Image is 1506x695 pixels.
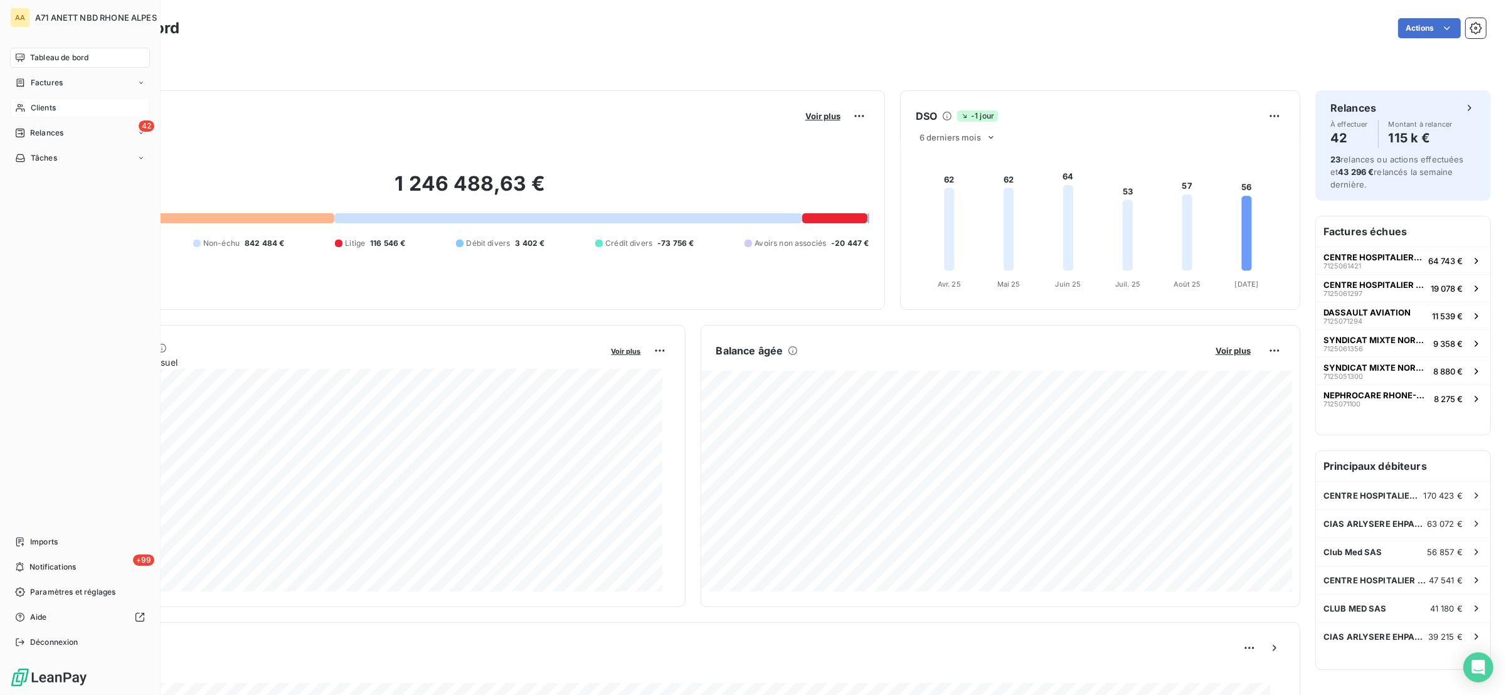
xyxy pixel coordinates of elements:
span: Tableau de bord [30,52,88,63]
button: Voir plus [802,110,844,122]
h4: 115 k € [1389,128,1453,148]
span: 170 423 € [1424,491,1463,501]
span: CENTRE HOSPITALIER [GEOGRAPHIC_DATA] [1323,252,1423,262]
button: Voir plus [608,345,645,356]
span: 8 880 € [1433,366,1463,376]
span: 8 275 € [1434,394,1463,404]
span: 11 539 € [1432,311,1463,321]
span: CENTRE HOSPITALIER [GEOGRAPHIC_DATA] [1323,280,1426,290]
span: 56 857 € [1427,547,1463,557]
span: 19 078 € [1431,284,1463,294]
span: Montant à relancer [1389,120,1453,128]
button: DASSAULT AVIATION712507129411 539 € [1316,302,1490,329]
span: Factures [31,77,63,88]
span: 47 541 € [1429,575,1463,585]
span: -20 447 € [831,238,869,249]
button: Voir plus [1212,345,1254,356]
div: Open Intercom Messenger [1463,652,1493,682]
h6: Relances [1330,100,1376,115]
span: 3 402 € [515,238,544,249]
h4: 42 [1330,128,1368,148]
span: Aide [30,612,47,623]
img: Logo LeanPay [10,667,88,687]
span: SYNDICAT MIXTE NORD DAUPHINE [1323,335,1428,345]
span: Déconnexion [30,637,78,648]
div: AA [10,8,30,28]
h2: 1 246 488,63 € [71,171,869,209]
span: CENTRE HOSPITALIER [GEOGRAPHIC_DATA] [1323,491,1424,501]
span: CIAS ARLYSERE EHPAD LA NIVEOLE [1323,519,1427,529]
span: Crédit divers [605,238,652,249]
span: 63 072 € [1427,519,1463,529]
span: 43 296 € [1338,167,1374,177]
button: Actions [1398,18,1461,38]
span: Imports [30,536,58,548]
span: CLUB MED SAS [1323,603,1387,613]
span: Voir plus [805,111,840,121]
span: Voir plus [612,347,641,356]
span: relances ou actions effectuées et relancés la semaine dernière. [1330,154,1464,189]
span: DASSAULT AVIATION [1323,307,1411,317]
span: 64 743 € [1428,256,1463,266]
tspan: Août 25 [1173,280,1201,289]
tspan: Juil. 25 [1115,280,1140,289]
span: Club Med SAS [1323,547,1382,557]
span: Litige [345,238,365,249]
a: Aide [10,607,150,627]
span: 41 180 € [1430,603,1463,613]
span: -73 756 € [657,238,694,249]
span: À effectuer [1330,120,1368,128]
span: CIAS ARLYSERE EHPAD FLOREAL [1323,632,1428,642]
span: 9 358 € [1433,339,1463,349]
span: Non-échu [203,238,240,249]
span: Débit divers [466,238,510,249]
span: 23 [1330,154,1340,164]
span: 39 215 € [1428,632,1463,642]
span: 7125051300 [1323,373,1363,380]
h6: Factures échues [1316,216,1490,247]
span: 7125061421 [1323,262,1361,270]
span: Clients [31,102,56,114]
span: 42 [139,120,154,132]
span: CENTRE HOSPITALIER [GEOGRAPHIC_DATA] [1323,575,1429,585]
h6: DSO [916,109,937,124]
button: SYNDICAT MIXTE NORD DAUPHINE71250513008 880 € [1316,357,1490,385]
span: Avoirs non associés [755,238,826,249]
span: Relances [30,127,63,139]
tspan: [DATE] [1234,280,1258,289]
tspan: Mai 25 [997,280,1020,289]
span: 116 546 € [370,238,405,249]
span: SYNDICAT MIXTE NORD DAUPHINE [1323,363,1428,373]
span: 7125061356 [1323,345,1363,353]
tspan: Avr. 25 [938,280,961,289]
button: NEPHROCARE RHONE-ALPES71250711008 275 € [1316,385,1490,412]
span: Chiffre d'affaires mensuel [71,356,603,369]
h6: Balance âgée [716,343,783,358]
span: 842 484 € [245,238,284,249]
span: -1 jour [957,110,998,122]
button: CENTRE HOSPITALIER [GEOGRAPHIC_DATA]712506142164 743 € [1316,247,1490,274]
span: 7125071100 [1323,400,1360,408]
span: A71 ANETT NBD RHONE ALPES [35,13,157,23]
span: 7125071294 [1323,317,1362,325]
span: Paramètres et réglages [30,586,115,598]
h6: Principaux débiteurs [1316,451,1490,481]
span: +99 [133,554,154,566]
span: 6 derniers mois [920,132,981,142]
span: NEPHROCARE RHONE-ALPES [1323,390,1429,400]
button: SYNDICAT MIXTE NORD DAUPHINE71250613569 358 € [1316,329,1490,357]
span: Tâches [31,152,57,164]
button: CENTRE HOSPITALIER [GEOGRAPHIC_DATA]712506129719 078 € [1316,274,1490,302]
span: 7125061297 [1323,290,1362,297]
span: Notifications [29,561,76,573]
span: Voir plus [1216,346,1251,356]
tspan: Juin 25 [1055,280,1081,289]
